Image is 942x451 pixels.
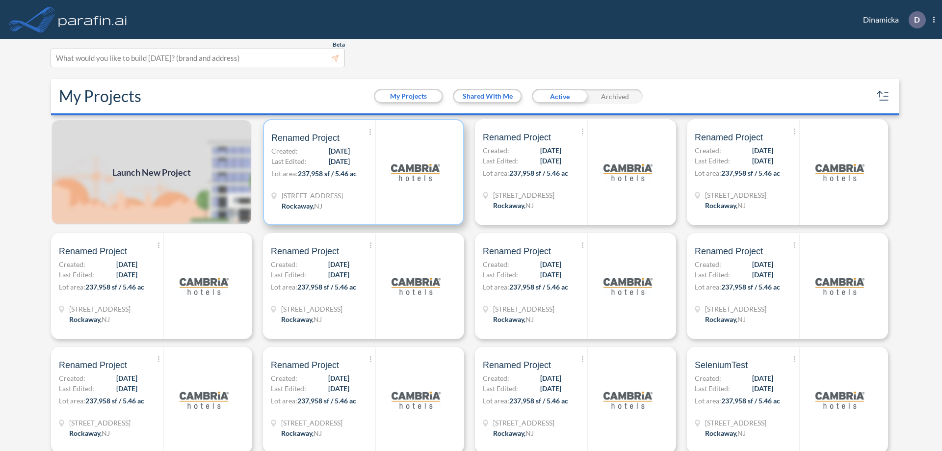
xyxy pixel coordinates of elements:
[329,146,350,156] span: [DATE]
[695,132,763,143] span: Renamed Project
[180,262,229,311] img: logo
[493,201,525,210] span: Rockaway ,
[493,314,534,324] div: Rockaway, NJ
[695,169,721,177] span: Lot area:
[695,283,721,291] span: Lot area:
[391,148,440,197] img: logo
[705,304,766,314] span: 321 Mt Hope Ave
[493,190,554,200] span: 321 Mt Hope Ave
[56,10,129,29] img: logo
[375,90,442,102] button: My Projects
[297,397,356,405] span: 237,958 sf / 5.46 ac
[59,383,94,394] span: Last Edited:
[328,373,349,383] span: [DATE]
[483,259,509,269] span: Created:
[116,259,137,269] span: [DATE]
[705,428,746,438] div: Rockaway, NJ
[721,397,780,405] span: 237,958 sf / 5.46 ac
[752,259,773,269] span: [DATE]
[737,315,746,323] span: NJ
[271,169,298,178] span: Lot area:
[493,304,554,314] span: 321 Mt Hope Ave
[695,383,730,394] span: Last Edited:
[540,259,561,269] span: [DATE]
[329,156,350,166] span: [DATE]
[59,87,141,106] h2: My Projects
[281,314,322,324] div: Rockaway, NJ
[815,375,864,424] img: logo
[271,156,307,166] span: Last Edited:
[540,373,561,383] span: [DATE]
[705,418,766,428] span: 321 Mt Hope Ave
[540,156,561,166] span: [DATE]
[298,169,357,178] span: 237,958 sf / 5.46 ac
[102,315,110,323] span: NJ
[271,269,306,280] span: Last Edited:
[493,315,525,323] span: Rockaway ,
[281,429,314,437] span: Rockaway ,
[333,41,345,49] span: Beta
[271,359,339,371] span: Renamed Project
[705,190,766,200] span: 321 Mt Hope Ave
[112,166,191,179] span: Launch New Project
[59,397,85,405] span: Lot area:
[752,383,773,394] span: [DATE]
[695,245,763,257] span: Renamed Project
[815,262,864,311] img: logo
[525,429,534,437] span: NJ
[297,283,356,291] span: 237,958 sf / 5.46 ac
[493,418,554,428] span: 321 Mt Hope Ave
[483,245,551,257] span: Renamed Project
[314,202,322,210] span: NJ
[509,283,568,291] span: 237,958 sf / 5.46 ac
[69,314,110,324] div: Rockaway, NJ
[603,148,653,197] img: logo
[51,119,252,225] a: Launch New Project
[532,89,587,104] div: Active
[59,373,85,383] span: Created:
[281,304,342,314] span: 321 Mt Hope Ave
[483,397,509,405] span: Lot area:
[281,315,314,323] span: Rockaway ,
[281,428,322,438] div: Rockaway, NJ
[483,359,551,371] span: Renamed Project
[587,89,643,104] div: Archived
[483,156,518,166] span: Last Edited:
[116,373,137,383] span: [DATE]
[69,418,131,428] span: 321 Mt Hope Ave
[752,373,773,383] span: [DATE]
[282,201,322,211] div: Rockaway, NJ
[695,397,721,405] span: Lot area:
[328,269,349,280] span: [DATE]
[281,418,342,428] span: 321 Mt Hope Ave
[392,375,441,424] img: logo
[525,315,534,323] span: NJ
[540,383,561,394] span: [DATE]
[752,156,773,166] span: [DATE]
[85,283,144,291] span: 237,958 sf / 5.46 ac
[85,397,144,405] span: 237,958 sf / 5.46 ac
[328,259,349,269] span: [DATE]
[59,245,127,257] span: Renamed Project
[314,315,322,323] span: NJ
[493,429,525,437] span: Rockaway ,
[392,262,441,311] img: logo
[721,169,780,177] span: 237,958 sf / 5.46 ac
[721,283,780,291] span: 237,958 sf / 5.46 ac
[525,201,534,210] span: NJ
[102,429,110,437] span: NJ
[59,359,127,371] span: Renamed Project
[69,428,110,438] div: Rockaway, NJ
[705,429,737,437] span: Rockaway ,
[69,315,102,323] span: Rockaway ,
[737,201,746,210] span: NJ
[314,429,322,437] span: NJ
[271,397,297,405] span: Lot area:
[271,245,339,257] span: Renamed Project
[271,373,297,383] span: Created:
[59,283,85,291] span: Lot area:
[483,132,551,143] span: Renamed Project
[914,15,920,24] p: D
[695,269,730,280] span: Last Edited:
[705,315,737,323] span: Rockaway ,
